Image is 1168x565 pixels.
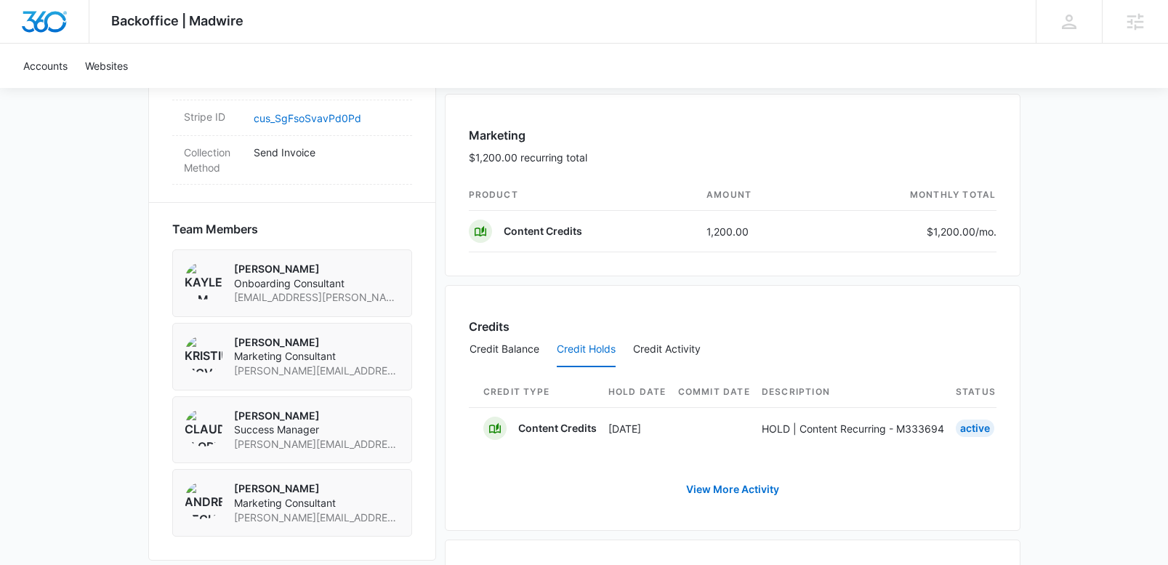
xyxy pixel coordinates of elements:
[819,180,996,211] th: monthly total
[172,100,412,136] div: Stripe IDcus_SgFsoSvavPd0Pd
[695,180,819,211] th: amount
[234,276,400,291] span: Onboarding Consultant
[672,472,794,507] a: View More Activity
[234,496,400,510] span: Marketing Consultant
[254,112,361,124] a: cus_SgFsoSvavPd0Pd
[518,421,597,436] p: Content Credits
[557,332,616,367] button: Credit Holds
[975,225,996,238] span: /mo.
[185,335,222,373] img: Kristina Mcvay
[234,481,400,496] p: [PERSON_NAME]
[76,44,137,88] a: Websites
[234,290,400,305] span: [EMAIL_ADDRESS][PERSON_NAME][DOMAIN_NAME]
[469,127,587,144] h3: Marketing
[469,180,696,211] th: product
[234,510,400,525] span: [PERSON_NAME][EMAIL_ADDRESS][PERSON_NAME][DOMAIN_NAME]
[469,318,510,335] h3: Credits
[927,224,996,239] p: $1,200.00
[956,420,994,437] div: Active
[172,136,412,185] div: Collection MethodSend Invoice
[184,109,242,124] dt: Stripe ID
[254,145,400,160] p: Send Invoice
[469,150,587,165] p: $1,200.00 recurring total
[111,13,243,28] span: Backoffice | Madwire
[608,421,666,436] p: [DATE]
[185,409,222,446] img: Claudia Flores
[483,385,597,398] span: Credit Type
[695,211,819,252] td: 1,200.00
[633,332,701,367] button: Credit Activity
[234,349,400,364] span: Marketing Consultant
[184,145,242,175] dt: Collection Method
[234,422,400,437] span: Success Manager
[172,220,258,238] span: Team Members
[234,364,400,378] span: [PERSON_NAME][EMAIL_ADDRESS][PERSON_NAME][DOMAIN_NAME]
[234,335,400,350] p: [PERSON_NAME]
[15,44,76,88] a: Accounts
[762,385,944,398] span: Description
[678,385,750,398] span: Commit Date
[956,385,996,398] span: Status
[504,224,582,239] p: Content Credits
[185,481,222,519] img: Andrew Rechtsteiner
[185,262,222,300] img: Kaylee M Cordell
[234,262,400,276] p: [PERSON_NAME]
[234,437,400,452] span: [PERSON_NAME][EMAIL_ADDRESS][PERSON_NAME][DOMAIN_NAME]
[234,409,400,423] p: [PERSON_NAME]
[762,421,944,436] p: HOLD | Content Recurring - M333694
[470,332,539,367] button: Credit Balance
[608,385,666,398] span: Hold Date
